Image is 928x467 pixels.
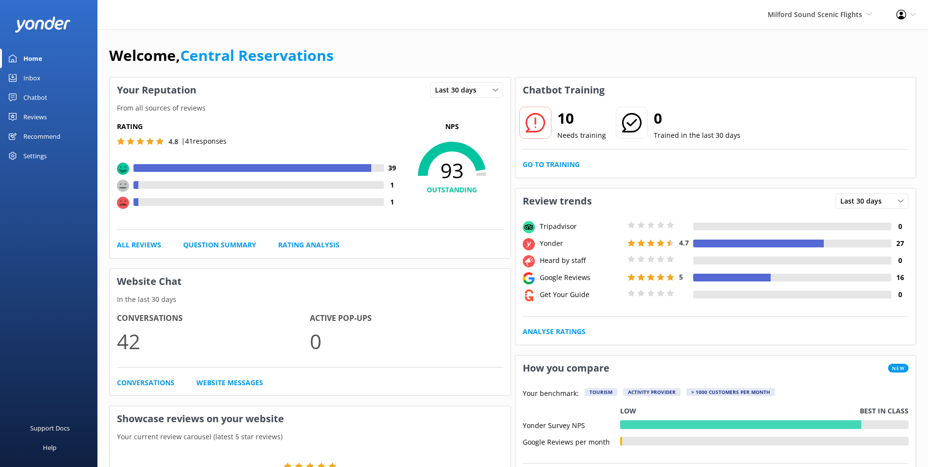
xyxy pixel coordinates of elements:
div: Settings [23,146,47,166]
h4: 27 [891,238,909,249]
div: Google Reviews [537,272,625,283]
div: > 1000 customers per month [686,388,775,396]
h2: 10 [557,107,606,130]
span: New [888,364,909,373]
div: Reviews [23,107,47,127]
h1: Welcome, [109,44,334,67]
div: Google Reviews per month [523,437,620,446]
p: From all sources of reviews [110,103,511,113]
h4: Active Pop-ups [310,312,503,325]
span: 4.8 [169,137,178,146]
div: Chatbot [23,88,47,107]
div: Support Docs [30,418,70,438]
div: Home [23,49,42,68]
p: | 41 responses [181,136,227,147]
p: Your current review carousel (latest 5 star reviews) [110,431,511,442]
div: Tripadvisor [537,221,625,232]
div: Activity Provider [623,388,681,396]
a: Central Reservations [180,45,334,65]
h3: How you compare [515,355,617,381]
div: Yonder Survey NPS [523,420,620,429]
a: Go to Training [523,159,580,170]
p: Trained in the last 30 days [654,130,740,141]
div: Inbox [23,68,40,88]
p: NPS [401,121,503,132]
p: Needs training [557,130,606,141]
h4: 16 [891,272,909,283]
a: Question Summary [183,240,256,250]
h4: Conversations [117,312,310,325]
div: Yonder [537,238,625,249]
h4: 1 [384,197,401,207]
p: 0 [310,325,503,357]
span: Last 30 days [840,196,888,206]
h4: 39 [384,163,401,173]
span: 93 [401,158,503,183]
h3: Website Chat [110,269,511,294]
p: In the last 30 days [110,294,511,305]
h4: 1 [384,180,401,190]
div: Help [43,438,57,457]
a: Analyse Ratings [523,326,586,337]
h5: Rating [117,121,401,132]
h4: 0 [891,289,909,300]
div: Get Your Guide [537,289,625,300]
span: 5 [679,272,683,281]
img: yonder-white-logo.png [15,17,71,33]
p: Your benchmark: [523,388,579,400]
h4: 0 [891,221,909,232]
a: All Reviews [117,240,161,250]
h3: Chatbot Training [515,77,612,103]
p: 42 [117,325,310,357]
h4: 0 [891,255,909,266]
a: Website Messages [196,377,263,388]
span: Last 30 days [435,85,482,95]
span: Milford Sound Scenic Flights [768,10,862,19]
div: Heard by staff [537,255,625,266]
h2: 0 [654,107,740,130]
h3: Showcase reviews on your website [110,406,511,431]
h4: OUTSTANDING [401,185,503,195]
a: Rating Analysis [278,240,340,250]
div: Tourism [585,388,617,396]
p: Low [620,406,636,416]
h3: Review trends [515,188,599,214]
span: 4.7 [679,238,689,247]
p: Best in class [860,406,909,416]
a: Conversations [117,377,174,388]
h3: Your Reputation [110,77,204,103]
div: Recommend [23,127,60,146]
